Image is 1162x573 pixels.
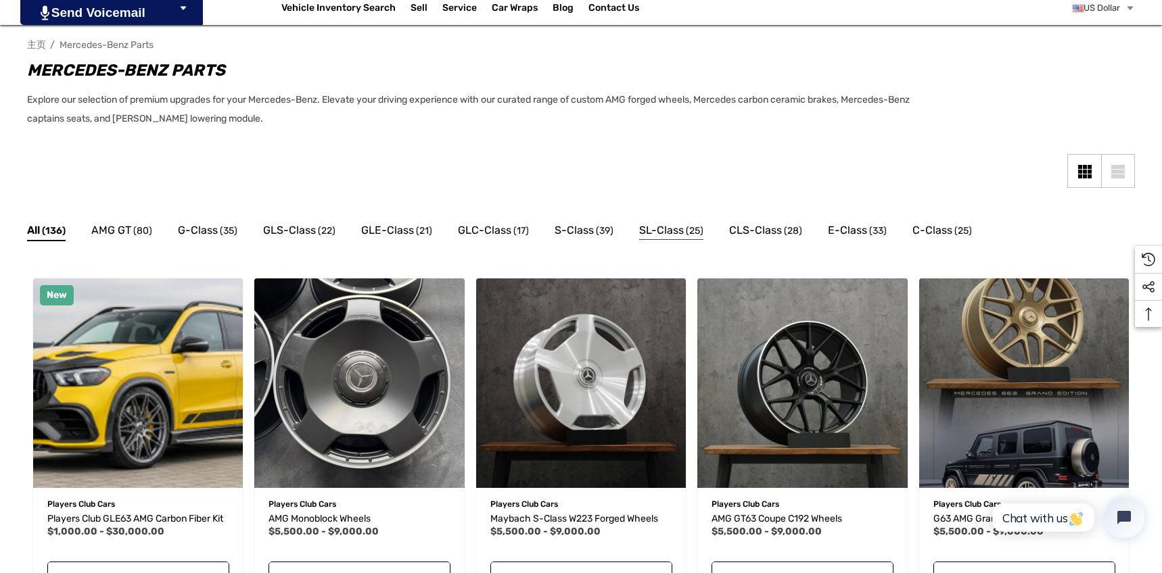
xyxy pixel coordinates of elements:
[179,3,188,13] svg: Icon Arrow Down
[553,2,574,17] a: Blog
[361,222,414,239] span: GLE-Class
[458,222,511,239] span: GLC-Class
[33,278,243,489] a: Players Club GLE63 AMG Carbon Fiber Kit,Price range from $1,000.00 to $30,000.00
[416,222,432,240] span: (21)
[269,526,379,537] span: $5,500.00 - $9,000.00
[513,222,529,240] span: (17)
[1067,154,1101,188] a: Grid View
[263,222,316,239] span: GLS-Class
[490,495,672,513] p: Players Club Cars
[281,2,396,17] a: Vehicle Inventory Search
[133,222,152,240] span: (80)
[686,222,703,240] span: (25)
[361,222,432,243] a: Button Go To Sub Category GLE-Class
[712,511,893,527] a: AMG GT63 Coupe C192 Wheels,Price range from $5,500.00 to $9,000.00
[458,222,529,243] a: Button Go To Sub Category GLC-Class
[1142,253,1155,266] svg: Recently Viewed
[254,278,465,489] a: AMG Monoblock Wheels,Price range from $5,500.00 to $9,000.00
[933,513,1066,524] span: G63 AMG Grand Edition Wheels
[476,278,687,489] img: Maybach S-Class W223 Forged Wheels
[490,511,672,527] a: Maybach S-Class W223 Forged Wheels,Price range from $5,500.00 to $9,000.00
[269,511,450,527] a: AMG Monoblock Wheels,Price range from $5,500.00 to $9,000.00
[490,513,658,524] span: Maybach S-Class W223 Forged Wheels
[712,495,893,513] p: Players Club Cars
[269,495,450,513] p: Players Club Cars
[47,289,67,301] span: New
[318,222,335,240] span: (22)
[27,39,46,51] a: 主页
[933,511,1115,527] a: G63 AMG Grand Edition Wheels,Price range from $5,500.00 to $9,000.00
[492,2,538,17] span: Car Wraps
[41,5,49,20] img: PjwhLS0gR2VuZXJhdG9yOiBHcmF2aXQuaW8gLS0+PHN2ZyB4bWxucz0iaHR0cDovL3d3dy53My5vcmcvMjAwMC9zdmciIHhtb...
[729,222,802,243] a: Button Go To Sub Category CLS-Class
[697,278,908,489] img: AMG GT63 Coupe C192 Wheels
[639,222,703,243] a: Button Go To Sub Category SL-Class
[33,278,243,489] img: GLE63 AMG Carbon Fiber Body Kit
[91,222,152,243] a: Button Go To Sub Category AMG GT
[712,513,842,524] span: AMG GT63 Coupe C192 Wheels
[27,33,1135,57] nav: Breadcrumb
[697,278,908,489] a: AMG GT63 Coupe C192 Wheels,Price range from $5,500.00 to $9,000.00
[178,222,218,239] span: G-Class
[1142,280,1155,294] svg: Social Media
[639,222,684,239] span: SL-Class
[476,278,687,489] a: Maybach S-Class W223 Forged Wheels,Price range from $5,500.00 to $9,000.00
[919,278,1130,489] a: G63 AMG Grand Edition Wheels,Price range from $5,500.00 to $9,000.00
[27,58,912,82] h1: Mercedes-Benz Parts
[47,511,229,527] a: Players Club GLE63 AMG Carbon Fiber Kit,Price range from $1,000.00 to $30,000.00
[42,222,66,240] span: (136)
[919,278,1130,489] img: G63 AMG Grand Edition Wheels
[91,222,131,239] span: AMG GT
[263,222,335,243] a: Button Go To Sub Category GLS-Class
[269,513,371,524] span: AMG Monoblock Wheels
[912,222,972,243] a: Button Go To Sub Category C-Class
[178,222,237,243] a: Button Go To Sub Category G-Class
[933,526,1044,537] span: $5,500.00 - $9,000.00
[954,222,972,240] span: (25)
[411,2,427,17] span: Sell
[596,222,613,240] span: (39)
[828,222,867,239] span: E-Class
[555,222,594,239] span: S-Class
[933,495,1115,513] p: Players Club Cars
[784,222,802,240] span: (28)
[27,222,40,239] span: All
[1135,307,1162,321] svg: Top
[254,278,465,489] img: AMG Monoblock Wheels
[220,222,237,240] span: (35)
[1101,154,1135,188] a: List View
[977,486,1156,549] iframe: Tidio Chat
[912,222,952,239] span: C-Class
[828,222,887,243] a: Button Go To Sub Category E-Class
[588,2,639,17] a: Contact Us
[27,91,912,128] p: Explore our selection of premium upgrades for your Mercedes-Benz. Elevate your driving experience...
[712,526,822,537] span: $5,500.00 - $9,000.00
[729,222,782,239] span: CLS-Class
[47,526,164,537] span: $1,000.00 - $30,000.00
[490,526,601,537] span: $5,500.00 - $9,000.00
[47,495,229,513] p: Players Club Cars
[555,222,613,243] a: Button Go To Sub Category S-Class
[869,222,887,240] span: (33)
[442,2,477,17] a: Service
[60,39,154,51] a: Mercedes-Benz Parts
[47,513,223,524] span: Players Club GLE63 AMG Carbon Fiber Kit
